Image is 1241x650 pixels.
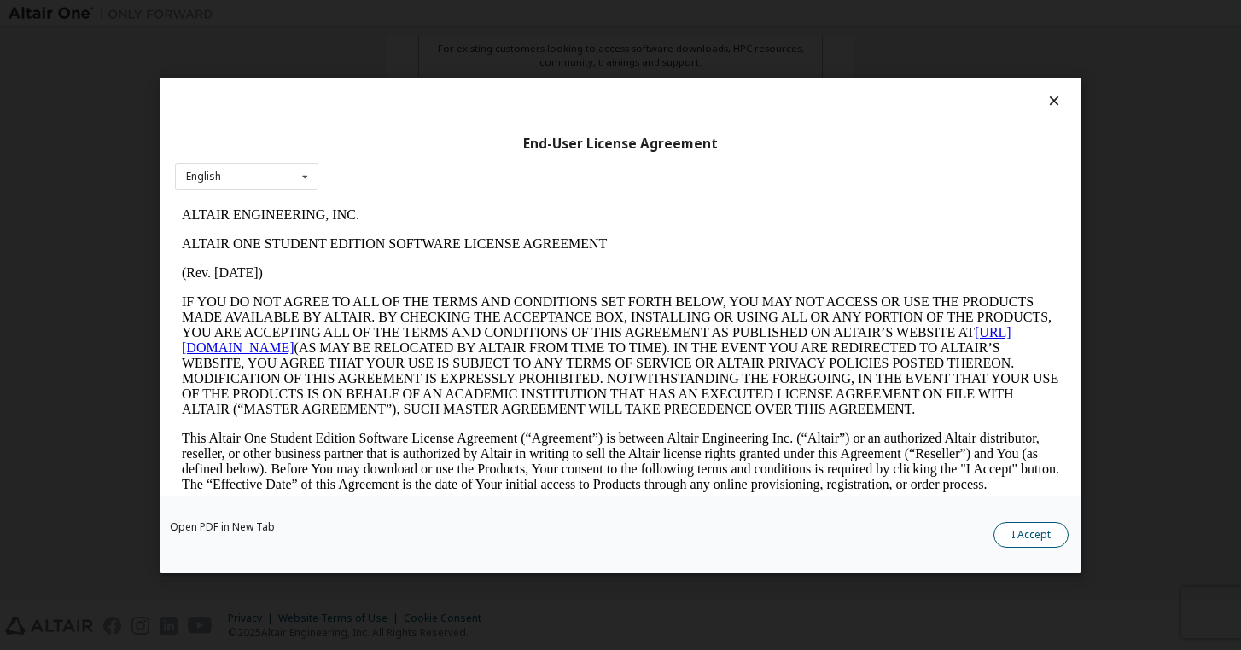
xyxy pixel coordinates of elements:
[186,171,221,182] div: English
[7,230,884,292] p: This Altair One Student Edition Software License Agreement (“Agreement”) is between Altair Engine...
[175,135,1066,152] div: End-User License Agreement
[7,36,884,51] p: ALTAIR ONE STUDENT EDITION SOFTWARE LICENSE AGREEMENT
[7,7,884,22] p: ALTAIR ENGINEERING, INC.
[7,94,884,217] p: IF YOU DO NOT AGREE TO ALL OF THE TERMS AND CONDITIONS SET FORTH BELOW, YOU MAY NOT ACCESS OR USE...
[170,521,275,531] a: Open PDF in New Tab
[7,125,836,154] a: [URL][DOMAIN_NAME]
[993,521,1069,547] button: I Accept
[7,65,884,80] p: (Rev. [DATE])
